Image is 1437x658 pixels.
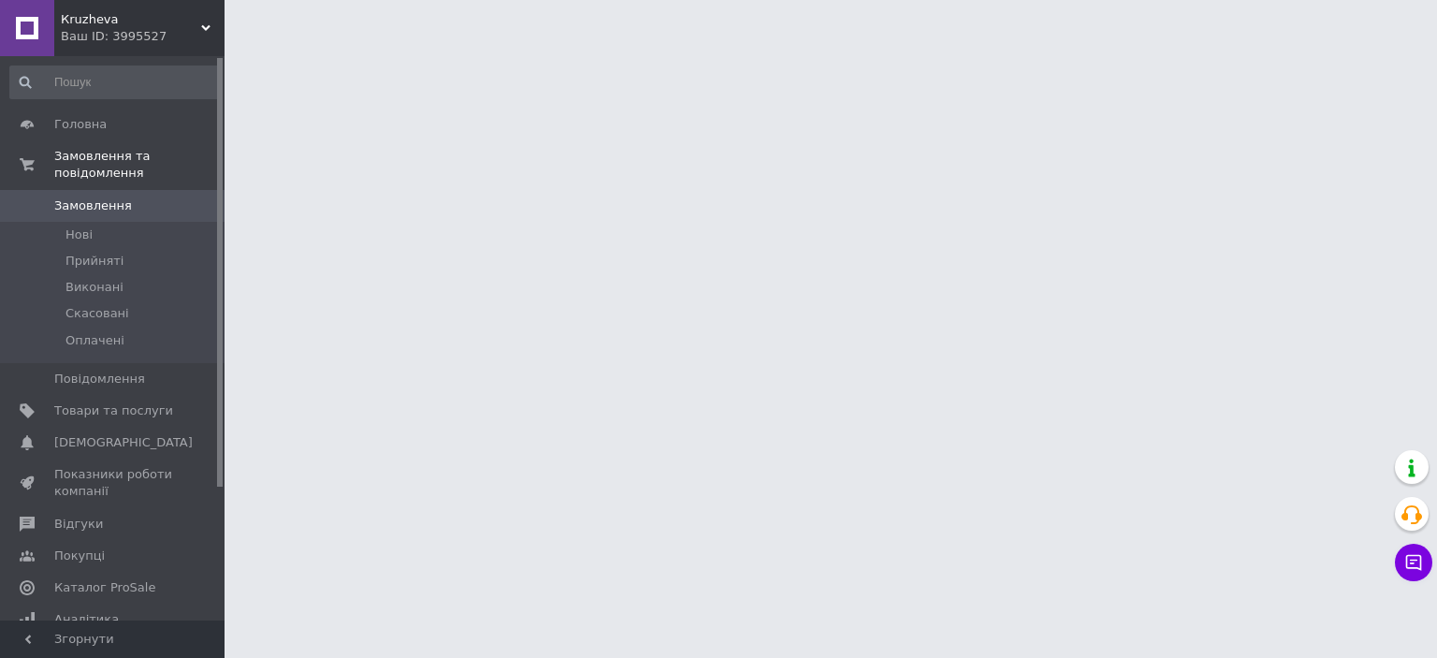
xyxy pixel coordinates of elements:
span: Покупці [54,548,105,564]
span: Повідомлення [54,371,145,387]
span: Замовлення [54,197,132,214]
button: Чат з покупцем [1395,544,1432,581]
span: Замовлення та повідомлення [54,148,225,182]
span: Головна [54,116,107,133]
span: Товари та послуги [54,402,173,419]
span: Кruzheva [61,11,201,28]
span: Показники роботи компанії [54,466,173,500]
span: Відгуки [54,516,103,533]
span: Скасовані [65,305,129,322]
span: Нові [65,227,93,243]
span: Аналітика [54,611,119,628]
span: [DEMOGRAPHIC_DATA] [54,434,193,451]
input: Пошук [9,66,221,99]
div: Ваш ID: 3995527 [61,28,225,45]
span: Каталог ProSale [54,579,155,596]
span: Виконані [65,279,123,296]
span: Прийняті [65,253,123,270]
span: Оплачені [65,332,124,349]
